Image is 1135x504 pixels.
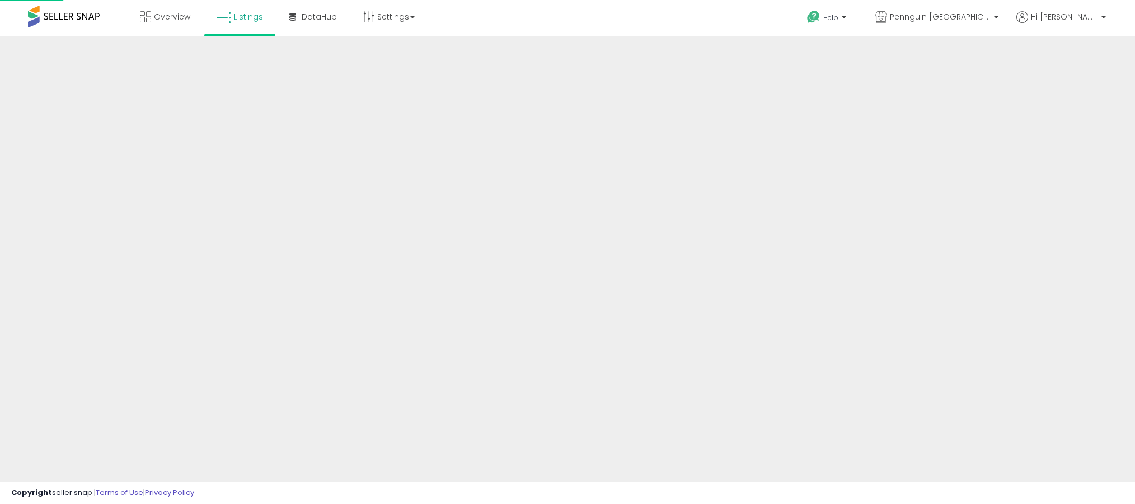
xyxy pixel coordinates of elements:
div: seller snap | | [11,488,194,498]
a: Terms of Use [96,487,143,498]
a: Help [798,2,857,36]
a: Hi [PERSON_NAME] [1016,11,1106,36]
span: DataHub [302,11,337,22]
span: Hi [PERSON_NAME] [1031,11,1098,22]
span: Listings [234,11,263,22]
span: Pennguin [GEOGRAPHIC_DATA] [890,11,991,22]
a: Privacy Policy [145,487,194,498]
span: Overview [154,11,190,22]
i: Get Help [806,10,820,24]
span: Help [823,13,838,22]
strong: Copyright [11,487,52,498]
